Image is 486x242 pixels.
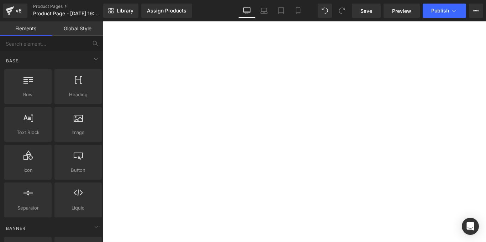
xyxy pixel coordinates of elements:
[462,218,479,235] div: Open Intercom Messenger
[335,4,349,18] button: Redo
[238,4,255,18] a: Desktop
[103,4,138,18] a: New Library
[147,8,186,14] div: Assign Products
[392,7,411,15] span: Preview
[33,4,115,9] a: Product Pages
[6,129,49,136] span: Text Block
[318,4,332,18] button: Undo
[3,4,27,18] a: v6
[5,225,26,232] span: Banner
[423,4,466,18] button: Publish
[360,7,372,15] span: Save
[57,204,100,212] span: Liquid
[14,6,23,15] div: v6
[255,4,273,18] a: Laptop
[290,4,307,18] a: Mobile
[5,57,19,64] span: Base
[431,8,449,14] span: Publish
[52,21,103,36] a: Global Style
[117,7,133,14] span: Library
[57,166,100,174] span: Button
[6,166,49,174] span: Icon
[384,4,420,18] a: Preview
[6,91,49,98] span: Row
[33,11,101,16] span: Product Page - [DATE] 19:47:13
[57,129,100,136] span: Image
[57,91,100,98] span: Heading
[273,4,290,18] a: Tablet
[6,204,49,212] span: Separator
[469,4,483,18] button: More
